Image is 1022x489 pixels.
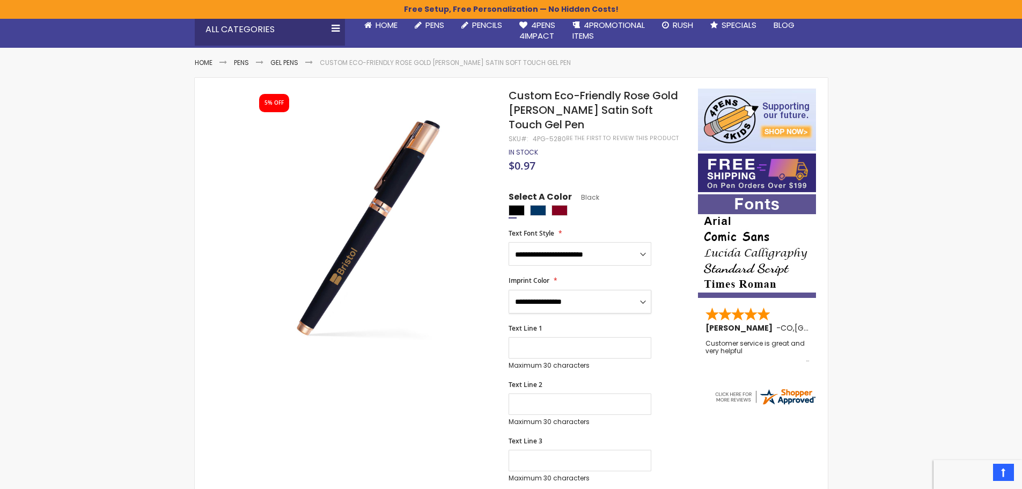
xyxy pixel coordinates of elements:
div: All Categories [195,13,345,46]
a: Pencils [453,13,511,37]
img: 4pens.com widget logo [714,387,817,406]
p: Maximum 30 characters [509,361,651,370]
div: Availability [509,148,538,157]
a: 4pens.com certificate URL [714,399,817,408]
div: 5% OFF [264,99,284,107]
span: Text Line 1 [509,324,542,333]
img: font-personalization-examples [698,194,816,298]
span: Pencils [472,19,502,31]
a: Rush [653,13,702,37]
span: Custom Eco-Friendly Rose Gold [PERSON_NAME] Satin Soft Touch Gel Pen [509,88,678,132]
span: [PERSON_NAME] [705,323,776,333]
div: Customer service is great and very helpful [705,340,810,363]
span: Black [572,193,599,202]
span: $0.97 [509,158,535,173]
span: 4Pens 4impact [519,19,555,41]
a: Home [195,58,212,67]
a: 4Pens4impact [511,13,564,48]
iframe: Google Customer Reviews [933,460,1022,489]
span: Home [376,19,398,31]
span: Pens [425,19,444,31]
a: Home [356,13,406,37]
div: Black [509,205,525,216]
a: Specials [702,13,765,37]
div: Burgundy [552,205,568,216]
span: CO [781,323,793,333]
span: Imprint Color [509,276,549,285]
a: Pens [406,13,453,37]
li: Custom Eco-Friendly Rose Gold [PERSON_NAME] Satin Soft Touch Gel Pen [320,59,571,67]
span: Text Line 3 [509,436,542,446]
div: Navy Blue [530,205,546,216]
span: Text Font Style [509,229,554,238]
span: In stock [509,148,538,157]
img: Free shipping on orders over $199 [698,154,816,192]
p: Maximum 30 characters [509,474,651,483]
a: 4PROMOTIONALITEMS [564,13,653,48]
span: Text Line 2 [509,380,542,389]
a: Pens [234,58,249,67]
img: 4pens 4 kids [698,89,816,151]
div: 4PG-5280 [533,135,566,143]
a: Be the first to review this product [566,134,679,142]
span: [GEOGRAPHIC_DATA] [795,323,873,333]
a: Gel Pens [270,58,298,67]
strong: SKU [509,134,528,143]
span: - , [776,323,873,333]
span: Rush [673,19,693,31]
a: Blog [765,13,803,37]
span: Select A Color [509,191,572,206]
span: 4PROMOTIONAL ITEMS [572,19,645,41]
p: Maximum 30 characters [509,418,651,426]
span: Specials [722,19,756,31]
span: Blog [774,19,795,31]
img: 4pg-5280-custom-eco-friendly-rose-gold-earl-satin-soft-touch-gel-pen_black_1.jpg [249,104,495,349]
